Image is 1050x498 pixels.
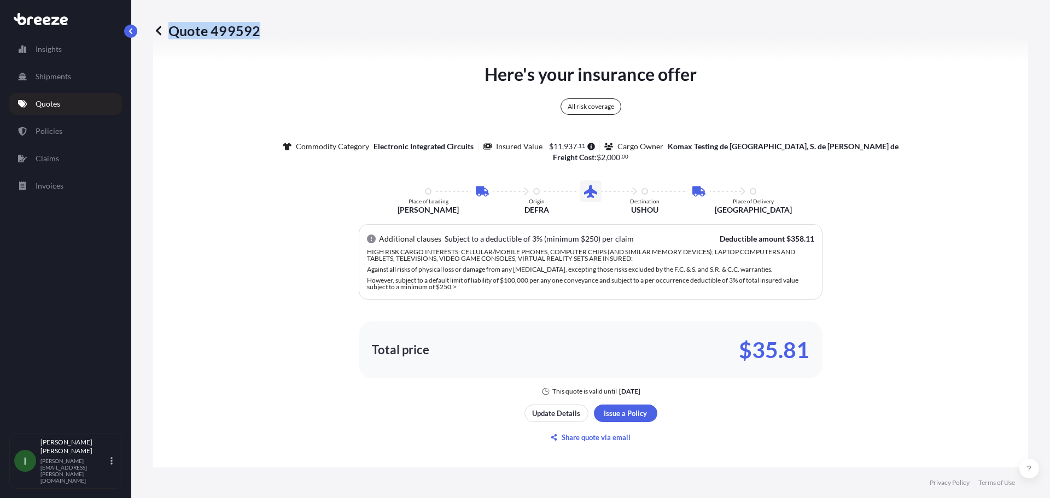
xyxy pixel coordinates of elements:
[9,93,122,115] a: Quotes
[715,204,792,215] p: [GEOGRAPHIC_DATA]
[619,387,640,396] p: [DATE]
[733,198,774,204] p: Place of Delivery
[367,266,814,273] p: Against all risks of physical loss or damage from any [MEDICAL_DATA], excepting those risks exclu...
[930,478,970,487] a: Privacy Policy
[367,249,814,262] p: HIGH RISK CARGO INTERESTS: CELLULAR/MOBILE PHONES, COMPUTER CHIPS (AND SIMILAR MEMORY DEVICES), L...
[398,204,459,215] p: [PERSON_NAME]
[36,126,62,137] p: Policies
[579,144,585,148] span: 11
[630,198,660,204] p: Destination
[36,71,71,82] p: Shipments
[607,154,620,161] span: 000
[36,98,60,109] p: Quotes
[524,429,657,446] button: Share quote via email
[532,408,580,419] p: Update Details
[562,432,631,443] p: Share quote via email
[604,408,647,419] p: Issue a Policy
[9,148,122,169] a: Claims
[296,141,369,152] p: Commodity Category
[601,154,605,161] span: 2
[597,154,601,161] span: $
[367,277,814,290] p: However, subject to a default limit of liability of $100,000 per any one conveyance and subject t...
[978,478,1015,487] a: Terms of Use
[553,152,629,163] p: :
[9,38,122,60] a: Insights
[24,455,27,466] span: I
[409,198,448,204] p: Place of Loading
[485,61,697,87] p: Here's your insurance offer
[372,344,429,355] p: Total price
[720,233,814,244] p: Deductible amount $358.11
[374,141,474,152] p: Electronic Integrated Circuits
[564,143,577,150] span: 937
[379,233,441,244] p: Additional clauses
[577,144,579,148] span: .
[561,98,621,115] div: All risk coverage
[739,341,809,359] p: $35.81
[594,405,657,422] button: Issue a Policy
[36,44,62,55] p: Insights
[496,141,542,152] p: Insured Value
[9,175,122,197] a: Invoices
[9,66,122,87] a: Shipments
[153,22,260,39] p: Quote 499592
[621,155,622,159] span: .
[40,458,108,484] p: [PERSON_NAME][EMAIL_ADDRESS][PERSON_NAME][DOMAIN_NAME]
[562,143,564,150] span: ,
[36,153,59,164] p: Claims
[617,141,663,152] p: Cargo Owner
[524,405,588,422] button: Update Details
[549,143,553,150] span: $
[668,141,899,152] p: Komax Testing de [GEOGRAPHIC_DATA], S. de [PERSON_NAME] de
[553,143,562,150] span: 11
[36,180,63,191] p: Invoices
[529,198,545,204] p: Origin
[40,438,108,455] p: [PERSON_NAME] [PERSON_NAME]
[605,154,607,161] span: ,
[622,155,628,159] span: 00
[445,233,634,244] p: Subject to a deductible of 3% (minimum $250) per claim
[631,204,658,215] p: USHOU
[553,153,594,162] b: Freight Cost
[552,387,617,396] p: This quote is valid until
[524,204,549,215] p: DEFRA
[9,120,122,142] a: Policies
